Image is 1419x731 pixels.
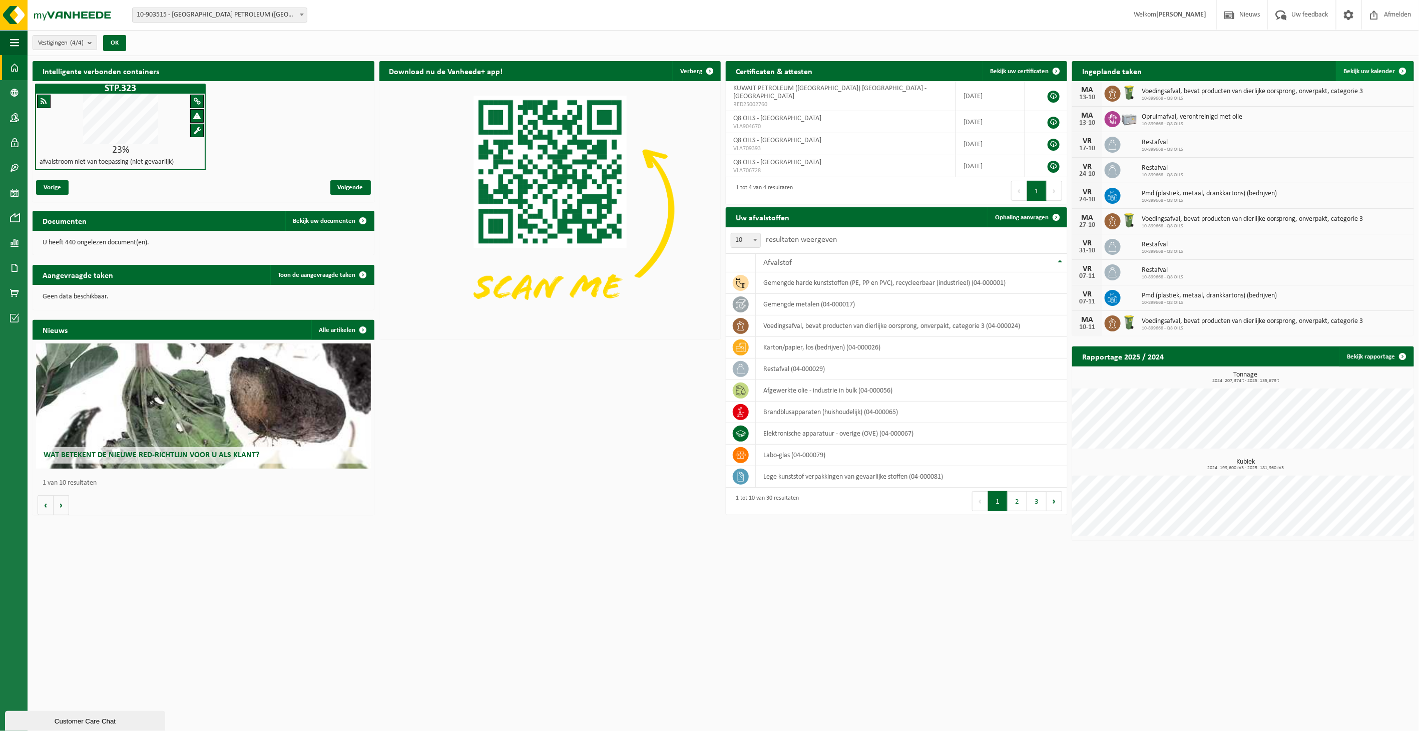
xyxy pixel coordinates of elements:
[990,68,1049,75] span: Bekijk uw certificaten
[33,320,78,339] h2: Nieuws
[756,315,1067,337] td: voedingsafval, bevat producten van dierlijke oorsprong, onverpakt, categorie 3 (04-000024)
[756,423,1067,445] td: elektronische apparatuur - overige (OVE) (04-000067)
[726,61,822,81] h2: Certificaten & attesten
[731,180,793,202] div: 1 tot 4 van 4 resultaten
[733,167,948,175] span: VLA706728
[1142,96,1363,102] span: 10-899668 - Q8 OILS
[1142,274,1183,280] span: 10-899668 - Q8 OILS
[766,236,837,244] label: resultaten weergeven
[1077,466,1414,471] span: 2024: 199,600 m3 - 2025: 181,960 m3
[1077,273,1097,280] div: 07-11
[995,214,1049,221] span: Ophaling aanvragen
[1142,113,1242,121] span: Opruimafval, verontreinigd met olie
[36,145,205,155] div: 23%
[1142,266,1183,274] span: Restafval
[1077,222,1097,229] div: 27-10
[1142,88,1363,96] span: Voedingsafval, bevat producten van dierlijke oorsprong, onverpakt, categorie 3
[731,233,760,247] span: 10
[1077,163,1097,171] div: VR
[988,491,1008,511] button: 1
[733,123,948,131] span: VLA904670
[1121,84,1138,101] img: WB-0140-HPE-GN-50
[1077,86,1097,94] div: MA
[33,61,374,81] h2: Intelligente verbonden containers
[1027,181,1047,201] button: 1
[1142,147,1183,153] span: 10-899668 - Q8 OILS
[1121,212,1138,229] img: WB-0140-HPE-GN-50
[1121,314,1138,331] img: WB-0140-HPE-GN-50
[1142,215,1363,223] span: Voedingsafval, bevat producten van dierlijke oorsprong, onverpakt, categorie 3
[731,233,761,248] span: 10
[972,491,988,511] button: Previous
[38,84,203,94] h1: STP.323
[43,239,364,246] p: U heeft 440 ongelezen document(en).
[1077,379,1414,384] span: 2024: 207,374 t - 2025: 135,679 t
[733,159,821,166] span: Q8 OILS - [GEOGRAPHIC_DATA]
[1077,145,1097,152] div: 17-10
[756,402,1067,423] td: brandblusapparaten (huishoudelijk) (04-000065)
[1077,196,1097,203] div: 24-10
[1142,241,1183,249] span: Restafval
[956,111,1025,133] td: [DATE]
[1077,298,1097,305] div: 07-11
[1077,171,1097,178] div: 24-10
[278,272,356,278] span: Toon de aangevraagde taken
[733,101,948,109] span: RED25002760
[756,294,1067,315] td: gemengde metalen (04-000017)
[1077,137,1097,145] div: VR
[1339,346,1413,367] a: Bekijk rapportage
[756,272,1067,294] td: gemengde harde kunststoffen (PE, PP en PVC), recycleerbaar (industrieel) (04-000001)
[1077,459,1414,471] h3: Kubiek
[133,8,307,22] span: 10-903515 - KUWAIT PETROLEUM (BELGIUM) NV - ANTWERPEN
[731,490,799,512] div: 1 tot 10 van 30 resultaten
[1142,300,1277,306] span: 10-899668 - Q8 OILS
[733,115,821,122] span: Q8 OILS - [GEOGRAPHIC_DATA]
[1011,181,1027,201] button: Previous
[1142,317,1363,325] span: Voedingsafval, bevat producten van dierlijke oorsprong, onverpakt, categorie 3
[5,709,167,731] iframe: chat widget
[1344,68,1395,75] span: Bekijk uw kalender
[1142,292,1277,300] span: Pmd (plastiek, metaal, drankkartons) (bedrijven)
[1077,214,1097,222] div: MA
[1077,188,1097,196] div: VR
[1077,316,1097,324] div: MA
[1077,290,1097,298] div: VR
[1142,172,1183,178] span: 10-899668 - Q8 OILS
[1142,223,1363,229] span: 10-899668 - Q8 OILS
[1336,61,1413,81] a: Bekijk uw kalender
[756,380,1067,402] td: afgewerkte olie - industrie in bulk (04-000056)
[379,61,513,81] h2: Download nu de Vanheede+ app!
[1077,239,1097,247] div: VR
[1156,11,1206,19] strong: [PERSON_NAME]
[733,137,821,144] span: Q8 OILS - [GEOGRAPHIC_DATA]
[1047,491,1062,511] button: Next
[285,211,373,231] a: Bekijk uw documenten
[44,451,259,459] span: Wat betekent de nieuwe RED-richtlijn voor u als klant?
[293,218,356,224] span: Bekijk uw documenten
[733,85,926,100] span: KUWAIT PETROLEUM ([GEOGRAPHIC_DATA]) [GEOGRAPHIC_DATA] - [GEOGRAPHIC_DATA]
[1008,491,1027,511] button: 2
[956,133,1025,155] td: [DATE]
[1077,94,1097,101] div: 13-10
[1142,121,1242,127] span: 10-899668 - Q8 OILS
[987,207,1066,227] a: Ophaling aanvragen
[1142,325,1363,331] span: 10-899668 - Q8 OILS
[33,265,123,284] h2: Aangevraagde taken
[43,480,369,487] p: 1 van 10 resultaten
[1077,112,1097,120] div: MA
[756,358,1067,380] td: restafval (04-000029)
[1072,61,1152,81] h2: Ingeplande taken
[132,8,307,23] span: 10-903515 - KUWAIT PETROLEUM (BELGIUM) NV - ANTWERPEN
[33,35,97,50] button: Vestigingen(4/4)
[756,337,1067,358] td: karton/papier, los (bedrijven) (04-000026)
[956,81,1025,111] td: [DATE]
[43,293,364,300] p: Geen data beschikbaar.
[36,180,69,195] span: Vorige
[1142,139,1183,147] span: Restafval
[38,495,54,515] button: Vorige
[1077,247,1097,254] div: 31-10
[756,466,1067,488] td: lege kunststof verpakkingen van gevaarlijke stoffen (04-000081)
[40,159,174,166] h4: afvalstroom niet van toepassing (niet gevaarlijk)
[1027,491,1047,511] button: 3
